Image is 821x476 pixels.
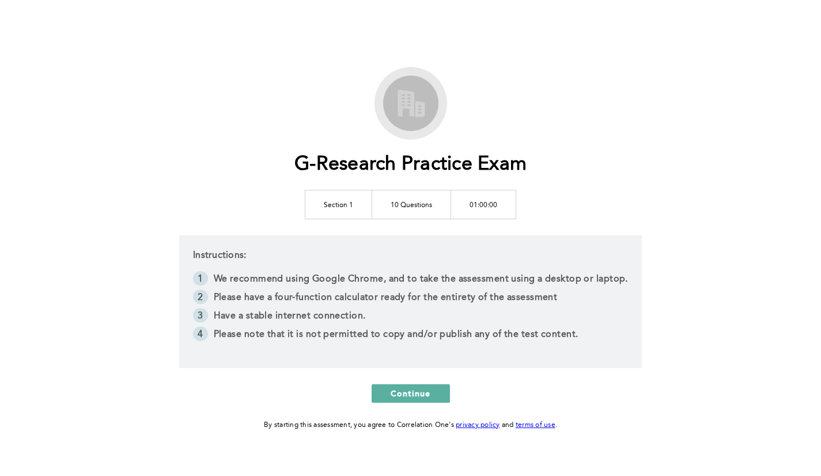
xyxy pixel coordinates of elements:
[456,422,500,429] a: privacy policy
[179,235,642,368] div: Instructions:
[193,271,628,290] li: We recommend using Google Chrome, and to take the assessment using a desktop or laptop.
[372,190,451,219] td: 10 Questions
[372,384,450,403] button: Continue
[379,72,442,135] img: G-Research
[305,190,372,219] td: Section 1
[193,308,628,327] li: Have a stable internet connection.
[193,327,628,345] li: Please note that it is not permitted to copy and/or publish any of the test content.
[391,388,431,399] span: Continue
[451,190,516,219] td: 01:00:00
[264,419,557,432] div: By starting this assessment, you agree to Correlation One's and .
[294,153,527,177] h1: G-Research Practice Exam
[193,290,628,308] li: Please have a four-function calculator ready for the entirety of the assessment
[516,422,555,429] a: terms of use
